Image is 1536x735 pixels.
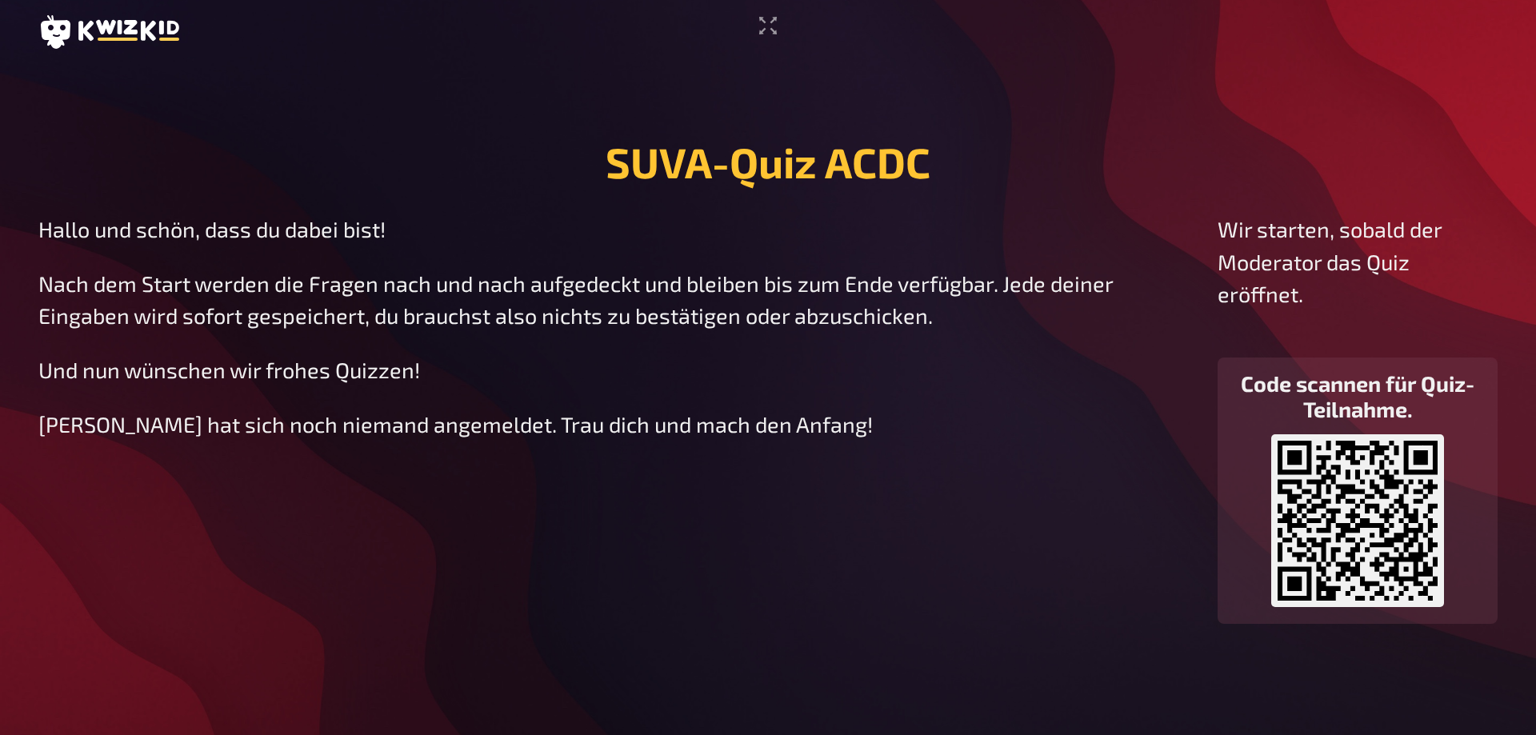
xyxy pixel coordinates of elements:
span: Und nun wünschen wir frohes Quizzen! [38,357,420,382]
span: Hallo und schön, dass du dabei bist! [38,216,386,242]
p: Wir starten, sobald der Moderator das Quiz eröffnet. [1218,213,1498,310]
h3: Code scannen für Quiz-Teilnahme. [1230,370,1485,421]
span: Nach dem Start werden die Fragen nach und nach aufgedeckt und bleiben bis zum Ende verfügbar. Jed... [38,270,1118,329]
button: Vollbildmodus aktivieren [752,13,784,38]
h1: SUVA-Quiz ACDC [606,137,930,187]
div: [PERSON_NAME] hat sich noch niemand angemeldet. Trau dich und mach den Anfang! [38,411,1192,437]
